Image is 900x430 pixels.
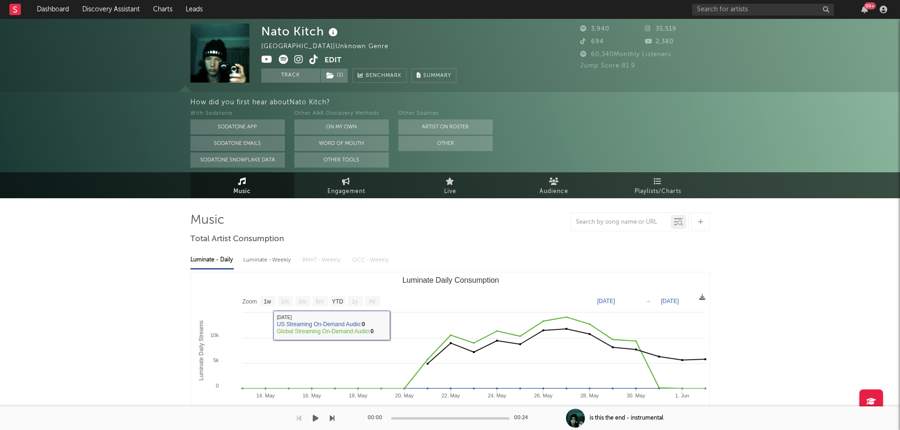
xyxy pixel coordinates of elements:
button: (1) [321,68,348,83]
div: Luminate - Weekly [243,252,293,268]
span: Jump Score: 81.9 [580,63,635,69]
button: Other [398,136,493,151]
span: Total Artist Consumption [190,234,284,245]
a: Live [398,172,502,198]
button: Sodatone Emails [190,136,285,151]
text: 14. May [256,393,275,398]
button: Track [261,68,320,83]
text: 20. May [395,393,414,398]
text: 3m [298,298,306,305]
span: 35,519 [645,26,677,32]
span: 3,940 [580,26,609,32]
div: Other Sources [398,108,493,119]
text: Luminate Daily Streams [198,320,205,380]
div: [GEOGRAPHIC_DATA] | Unknown Genre [261,41,399,52]
button: Sodatone App [190,119,285,135]
div: With Sodatone [190,108,285,119]
text: → [645,298,651,304]
text: 1y [351,298,358,305]
div: Nato Kitch [261,24,340,39]
span: 60,340 Monthly Listeners [580,51,671,58]
text: 24. May [488,393,506,398]
text: 5k [213,357,219,363]
span: 694 [580,39,604,45]
span: Engagement [327,186,365,197]
button: 99+ [861,6,868,13]
div: is this the end - instrumental [590,414,663,422]
text: 1m [281,298,289,305]
div: 99 + [864,2,876,9]
div: Luminate - Daily [190,252,234,268]
button: Summary [411,68,456,83]
text: 18. May [349,393,368,398]
button: Sodatone Snowflake Data [190,152,285,168]
text: 1w [264,298,271,305]
button: Word Of Mouth [294,136,389,151]
input: Search for artists [692,4,834,16]
text: 1. Jun [675,393,689,398]
a: Music [190,172,294,198]
a: Playlists/Charts [606,172,710,198]
button: Other Tools [294,152,389,168]
span: Summary [423,73,451,78]
text: All [369,298,375,305]
text: Zoom [242,298,257,305]
text: 16. May [302,393,321,398]
text: 6m [316,298,324,305]
button: On My Own [294,119,389,135]
text: 26. May [534,393,553,398]
text: 0 [215,383,218,388]
text: Luminate Daily Consumption [402,276,499,284]
span: ( 1 ) [320,68,348,83]
span: 2,380 [645,39,674,45]
button: Edit [325,55,342,67]
text: YTD [332,298,343,305]
div: 00:00 [368,413,386,424]
span: Benchmark [366,70,402,82]
text: 28. May [580,393,599,398]
input: Search by song name or URL [571,219,671,226]
div: 00:24 [514,413,533,424]
text: 10k [210,332,219,338]
span: Playlists/Charts [634,186,681,197]
div: Other A&R Discovery Methods [294,108,389,119]
span: Live [444,186,456,197]
span: Audience [540,186,568,197]
text: 30. May [626,393,645,398]
text: 22. May [441,393,460,398]
button: Artist on Roster [398,119,493,135]
text: [DATE] [661,298,679,304]
a: Audience [502,172,606,198]
span: Music [233,186,251,197]
a: Engagement [294,172,398,198]
a: Benchmark [352,68,407,83]
text: [DATE] [597,298,615,304]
